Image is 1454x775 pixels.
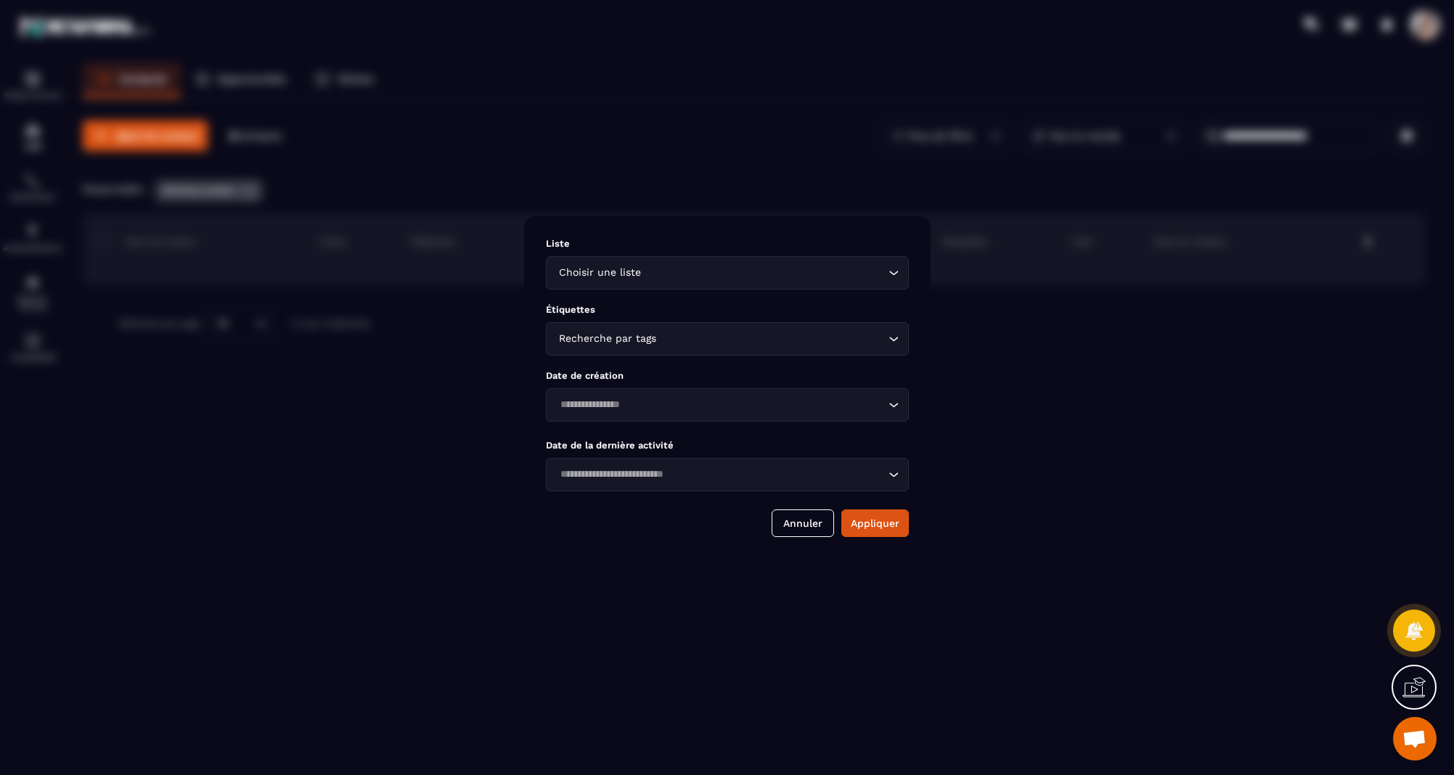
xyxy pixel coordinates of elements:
[546,256,909,290] div: Search for option
[1393,717,1437,760] a: Ouvrir le chat
[555,467,885,483] input: Search for option
[555,331,659,347] span: Recherche par tags
[546,322,909,356] div: Search for option
[555,265,644,281] span: Choisir une liste
[546,304,909,315] p: Étiquettes
[546,458,909,491] div: Search for option
[841,509,909,537] button: Appliquer
[659,331,885,347] input: Search for option
[546,440,909,451] p: Date de la dernière activité
[555,397,885,413] input: Search for option
[546,370,909,381] p: Date de création
[546,238,909,249] p: Liste
[546,388,909,422] div: Search for option
[644,265,885,281] input: Search for option
[772,509,834,537] button: Annuler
